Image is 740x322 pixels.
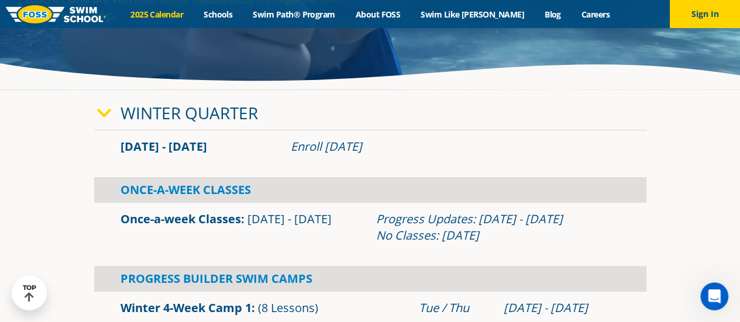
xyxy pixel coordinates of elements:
div: Tue / Thu [418,300,492,316]
div: [DATE] - [DATE] [504,300,620,316]
a: Careers [571,9,619,20]
div: Progress Updates: [DATE] - [DATE] No Classes: [DATE] [376,211,620,244]
a: Schools [194,9,243,20]
span: [DATE] - [DATE] [247,211,332,227]
a: Once-a-week Classes [121,211,241,227]
div: Progress Builder Swim Camps [94,266,646,292]
a: 2025 Calendar [121,9,194,20]
a: Swim Like [PERSON_NAME] [411,9,535,20]
div: Once-A-Week Classes [94,177,646,203]
a: About FOSS [345,9,411,20]
iframe: Intercom live chat [700,282,728,310]
img: FOSS Swim School Logo [6,5,106,23]
span: [DATE] - [DATE] [121,139,207,154]
a: Blog [534,9,571,20]
div: Enroll [DATE] [291,139,620,155]
a: Winter 4-Week Camp 1 [121,300,252,316]
a: Winter Quarter [121,102,258,124]
a: Swim Path® Program [243,9,345,20]
div: TOP [23,284,36,302]
span: (8 Lessons) [258,300,318,316]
